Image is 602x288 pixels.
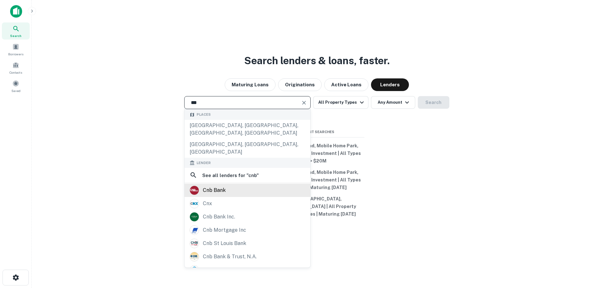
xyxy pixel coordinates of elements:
button: Multifamily, Land, Mobile Home Park, SFR, Residential Investment | All Types | > $20M | Maturing ... [270,167,364,193]
div: cnb st louis bank [203,239,246,248]
img: capitalize-icon.png [10,5,22,18]
button: Multifamily, Land, Mobile Home Park, SFR, Residential Investment | All Types | > $20M [270,140,364,167]
button: Active Loans [324,78,368,91]
img: picture [190,212,199,221]
div: [GEOGRAPHIC_DATA], [GEOGRAPHIC_DATA], [GEOGRAPHIC_DATA] [185,139,310,158]
a: cnb bank [185,184,310,197]
span: Saved [11,88,21,93]
span: Contacts [9,70,22,75]
a: cnb bank inc. [185,210,310,224]
span: Lender [197,160,211,166]
div: cnb bank inc. [203,212,235,222]
div: cnb bank & trust, n.a. [203,252,257,261]
button: All Property Types [313,96,368,109]
span: Places [197,112,211,117]
img: picture [190,252,199,261]
iframe: Chat Widget [570,237,602,268]
button: Lenders [371,78,409,91]
a: Search [2,22,30,40]
button: Maturing Loans [225,78,276,91]
a: cnb mortgage inc [185,224,310,237]
img: picture [190,226,199,235]
span: Search [10,33,21,38]
button: Originations [278,78,322,91]
img: picture [190,186,199,195]
span: Recent Searches [270,129,364,135]
span: Borrowers [8,52,23,57]
h3: Search lenders & loans, faster. [244,53,390,68]
img: picture [190,199,199,208]
div: cnx [203,199,212,208]
a: Contacts [2,59,30,76]
a: cnb bank & trust, n.a. [185,250,310,263]
a: Saved [2,77,30,95]
a: cnb st louis bank [185,237,310,250]
div: yourcnb [203,265,222,275]
button: Any Amount [371,96,415,109]
img: picture [190,239,199,248]
div: [GEOGRAPHIC_DATA], [GEOGRAPHIC_DATA], [GEOGRAPHIC_DATA], [GEOGRAPHIC_DATA] [185,120,310,139]
a: cnx [185,197,310,210]
button: [GEOGRAPHIC_DATA], [GEOGRAPHIC_DATA] | All Property Types | All Types | Maturing [DATE] [270,193,364,220]
div: cnb mortgage inc [203,225,246,235]
div: cnb bank [203,186,226,195]
img: picture [190,266,199,274]
h6: See all lenders for " cnb " [202,172,259,179]
a: yourcnb [185,263,310,277]
a: Borrowers [2,41,30,58]
button: Clear [300,98,308,107]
